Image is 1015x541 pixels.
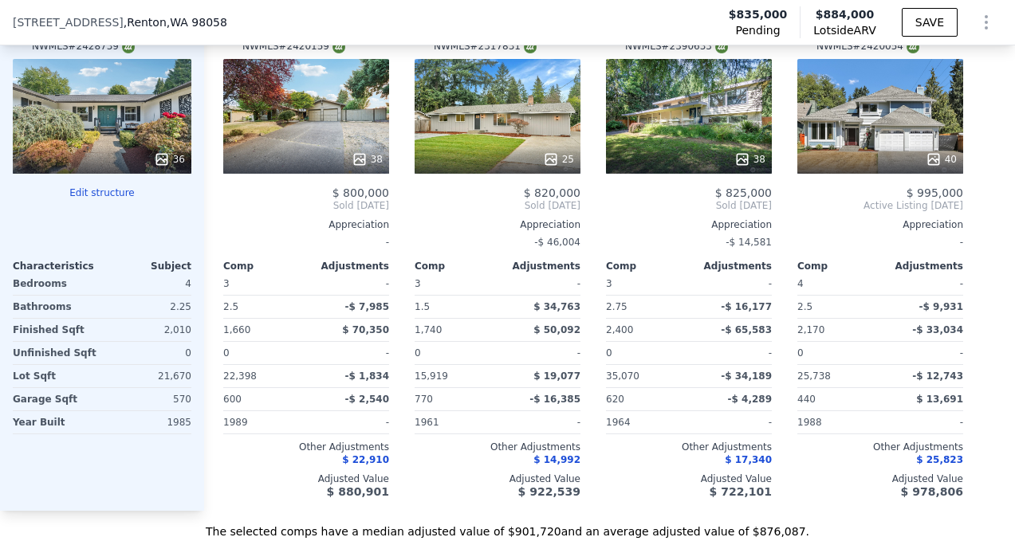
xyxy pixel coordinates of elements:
span: 35,070 [606,370,639,382]
div: 570 [105,388,191,410]
div: Bathrooms [13,296,99,318]
span: -$ 2,540 [345,394,389,405]
span: $ 820,000 [524,186,580,199]
div: - [501,272,580,295]
span: -$ 7,985 [345,301,389,312]
div: 36 [154,151,185,167]
span: $ 17,340 [725,454,772,465]
span: $ 50,092 [533,324,580,335]
span: $ 722,101 [710,485,772,498]
span: Lotside ARV [813,22,875,38]
span: 3 [415,278,421,289]
span: -$ 33,034 [912,324,963,335]
div: 1985 [105,411,191,433]
span: 600 [223,394,242,405]
span: 620 [606,394,624,405]
span: 3 [223,278,230,289]
div: - [883,411,963,433]
div: - [309,411,389,433]
button: Show Options [970,6,1002,38]
span: 22,398 [223,370,257,382]
div: NWMLS # 2317831 [434,40,537,53]
img: NWMLS Logo [715,41,728,53]
div: Other Adjustments [606,441,772,453]
span: 25,738 [797,370,831,382]
div: Appreciation [606,218,772,231]
div: 1961 [415,411,494,433]
div: 1.5 [415,296,494,318]
div: Adjusted Value [797,472,963,485]
span: $ 800,000 [332,186,389,199]
span: 0 [797,347,804,359]
div: Garage Sqft [13,388,99,410]
div: Finished Sqft [13,319,99,341]
span: -$ 34,189 [721,370,772,382]
span: Pending [736,22,781,38]
img: NWMLS Logo [907,41,919,53]
span: -$ 16,177 [721,301,772,312]
span: $ 922,539 [518,485,580,498]
div: 4 [105,272,191,295]
div: - [309,272,389,295]
div: - [692,272,772,295]
div: - [501,411,580,433]
span: 15,919 [415,370,448,382]
div: - [223,231,389,253]
div: Adjustments [498,260,580,272]
div: Bedrooms [13,272,99,295]
span: $ 978,806 [901,485,963,498]
div: 1988 [797,411,877,433]
div: Adjustments [689,260,772,272]
button: Edit structure [13,186,191,199]
div: 2.5 [223,296,303,318]
div: NWMLS # 2428739 [32,40,135,53]
div: Appreciation [797,218,963,231]
div: 2.5 [797,296,877,318]
div: 25 [543,151,574,167]
div: Adjusted Value [606,472,772,485]
div: 1989 [223,411,303,433]
span: Active Listing [DATE] [797,199,963,212]
span: 440 [797,394,816,405]
span: Sold [DATE] [223,199,389,212]
img: NWMLS Logo [524,41,537,53]
span: -$ 9,931 [919,301,963,312]
div: Characteristics [13,260,102,272]
div: - [692,342,772,364]
span: $ 25,823 [916,454,963,465]
div: Appreciation [223,218,389,231]
div: - [692,411,772,433]
div: Appreciation [415,218,580,231]
span: $ 70,350 [342,324,389,335]
span: , Renton [124,14,227,30]
span: -$ 12,743 [912,370,963,382]
div: Other Adjustments [415,441,580,453]
div: Unfinished Sqft [13,342,99,364]
span: 0 [223,347,230,359]
span: 2,400 [606,324,633,335]
span: 4 [797,278,804,289]
div: 2,010 [105,319,191,341]
span: -$ 1,834 [345,370,389,382]
span: 2,170 [797,324,824,335]
span: 0 [415,347,421,359]
div: - [883,272,963,295]
div: 2.75 [606,296,686,318]
div: Other Adjustments [223,441,389,453]
span: $884,000 [816,8,875,21]
span: $835,000 [729,6,788,22]
div: Adjusted Value [223,472,389,485]
img: NWMLS Logo [332,41,345,53]
div: NWMLS # 2390633 [625,40,728,53]
div: - [501,342,580,364]
span: Sold [DATE] [415,199,580,212]
div: NWMLS # 2420054 [816,40,919,53]
div: 38 [352,151,383,167]
span: $ 995,000 [907,186,963,199]
div: 1964 [606,411,686,433]
div: 38 [734,151,765,167]
span: 1,740 [415,324,442,335]
div: Comp [415,260,498,272]
span: 0 [606,347,612,359]
div: Year Built [13,411,99,433]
